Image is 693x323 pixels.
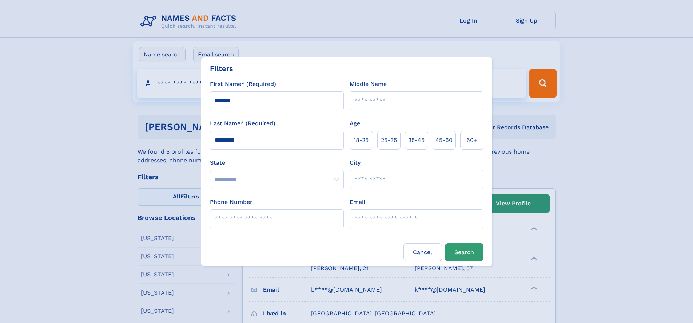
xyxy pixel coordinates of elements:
[403,243,442,261] label: Cancel
[381,136,397,145] span: 25‑35
[210,158,344,167] label: State
[210,63,233,74] div: Filters
[350,198,365,206] label: Email
[408,136,425,145] span: 35‑45
[210,198,252,206] label: Phone Number
[210,80,276,88] label: First Name* (Required)
[350,80,387,88] label: Middle Name
[445,243,483,261] button: Search
[350,158,361,167] label: City
[210,119,275,128] label: Last Name* (Required)
[466,136,477,145] span: 60+
[354,136,369,145] span: 18‑25
[435,136,453,145] span: 45‑60
[350,119,360,128] label: Age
